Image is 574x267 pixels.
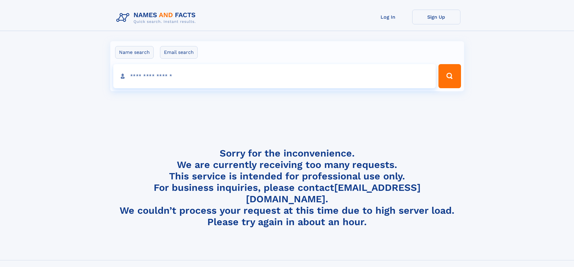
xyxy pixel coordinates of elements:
[115,46,154,59] label: Name search
[160,46,198,59] label: Email search
[412,10,460,24] a: Sign Up
[113,64,436,88] input: search input
[114,10,201,26] img: Logo Names and Facts
[438,64,461,88] button: Search Button
[114,147,460,228] h4: Sorry for the inconvenience. We are currently receiving too many requests. This service is intend...
[364,10,412,24] a: Log In
[246,182,421,205] a: [EMAIL_ADDRESS][DOMAIN_NAME]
